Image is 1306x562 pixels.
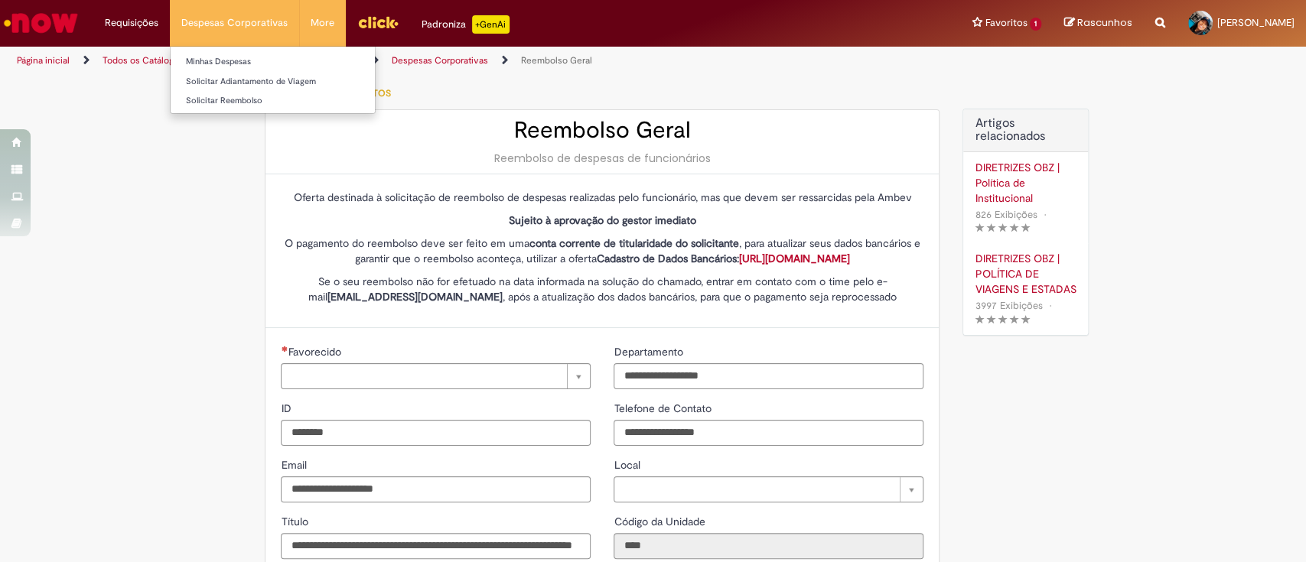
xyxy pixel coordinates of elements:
span: ID [281,401,294,415]
a: Página inicial [17,54,70,67]
span: Despesas Corporativas [181,15,288,31]
p: Se o seu reembolso não for efetuado na data informada na solução do chamado, entrar em contato co... [281,274,923,304]
a: Todos os Catálogos [103,54,184,67]
span: Favoritos [985,15,1027,31]
span: • [1045,295,1054,316]
a: Solicitar Adiantamento de Viagem [171,73,375,90]
input: Email [281,476,591,502]
span: Necessários - Favorecido [288,345,344,359]
a: DIRETRIZES OBZ | POLÍTICA DE VIAGENS E ESTADAS [975,251,1076,297]
a: Reembolso Geral [521,54,592,67]
input: Título [281,533,591,559]
strong: [EMAIL_ADDRESS][DOMAIN_NAME] [327,290,503,304]
a: Rascunhos [1064,16,1132,31]
div: Padroniza [422,15,510,34]
input: Telefone de Contato [614,420,923,446]
span: 1 [1030,18,1041,31]
p: Oferta destinada à solicitação de reembolso de despesas realizadas pelo funcionário, mas que deve... [281,190,923,205]
a: DIRETRIZES OBZ | Política de Institucional [975,160,1076,206]
a: Despesas Corporativas [392,54,488,67]
input: ID [281,420,591,446]
span: 3997 Exibições [975,299,1042,312]
span: Título [281,515,311,528]
ul: Despesas Corporativas [170,46,376,114]
h3: Artigos relacionados [975,117,1076,144]
img: ServiceNow [2,8,80,38]
input: Departamento [614,363,923,389]
span: 826 Exibições [975,208,1037,221]
span: Rascunhos [1077,15,1132,30]
span: Local [614,458,643,472]
span: Somente leitura - Código da Unidade [614,515,708,528]
p: O pagamento do reembolso deve ser feito em uma , para atualizar seus dados bancários e garantir q... [281,236,923,266]
a: Minhas Despesas [171,54,375,70]
span: More [311,15,334,31]
strong: Cadastro de Dados Bancários: [597,252,850,265]
span: Email [281,458,309,472]
a: [URL][DOMAIN_NAME] [739,252,850,265]
input: Código da Unidade [614,533,923,559]
div: Reembolso de despesas de funcionários [281,151,923,166]
span: Telefone de Contato [614,401,714,415]
a: Limpar campo Favorecido [281,363,591,389]
span: Departamento [614,345,686,359]
strong: Sujeito à aprovação do gestor imediato [509,213,696,227]
span: Necessários [281,346,288,352]
span: • [1040,204,1049,225]
span: [PERSON_NAME] [1217,16,1295,29]
ul: Trilhas de página [11,47,859,75]
p: +GenAi [472,15,510,34]
strong: conta corrente de titularidade do solicitante [529,236,739,250]
span: Requisições [105,15,158,31]
img: click_logo_yellow_360x200.png [357,11,399,34]
a: Limpar campo Local [614,476,923,502]
a: Solicitar Reembolso [171,93,375,109]
h2: Reembolso Geral [281,118,923,143]
label: Somente leitura - Código da Unidade [614,514,708,529]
